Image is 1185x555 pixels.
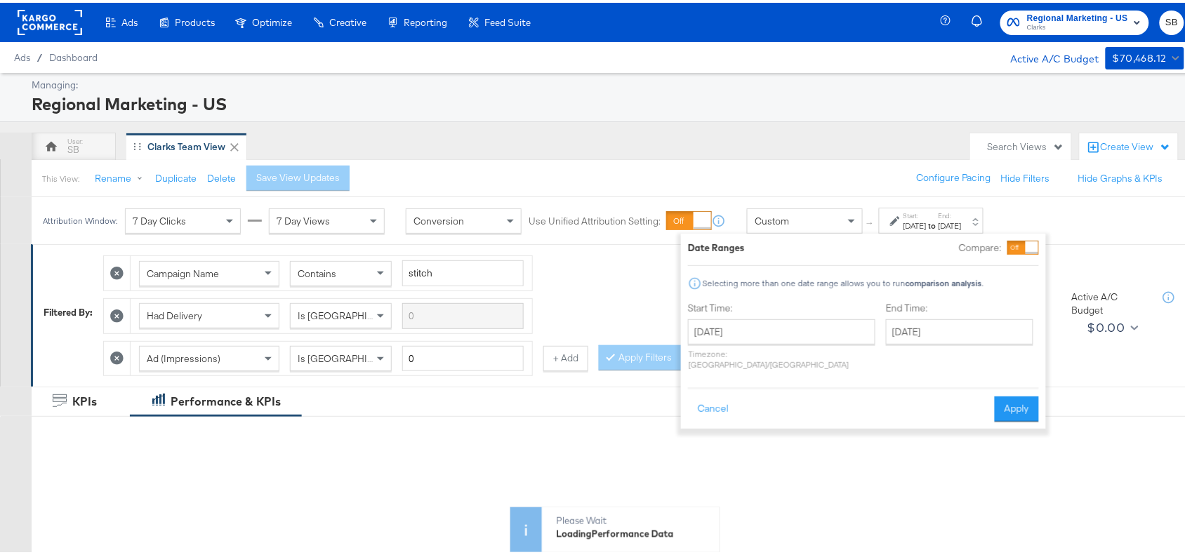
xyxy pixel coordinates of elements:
div: Date Ranges [688,239,745,252]
button: Cancel [688,394,739,419]
div: Performance & KPIs [171,391,281,407]
div: Create View [1101,138,1171,152]
div: Drag to reorder tab [133,140,141,147]
span: Conversion [413,212,464,225]
span: Optimize [252,14,292,25]
button: Rename [85,163,158,189]
strong: to [927,218,939,228]
div: Selecting more than one date range allows you to run . [702,276,984,286]
span: SB [1165,12,1179,28]
div: Regional Marketing - US [32,89,1181,113]
label: Start Time: [688,299,875,312]
button: SB [1160,8,1184,32]
div: KPIs [72,391,97,407]
strong: comparison analysis [906,275,982,286]
button: $0.00 [1082,314,1141,336]
div: Filtered By: [44,303,93,316]
span: Campaign Name [147,265,219,277]
div: This View: [42,170,79,182]
span: Is [GEOGRAPHIC_DATA] [298,307,405,319]
span: Feed Suite [484,14,531,25]
button: Delete [207,169,236,182]
div: Search Views [988,138,1064,151]
div: SB [67,140,79,154]
a: Dashboard [49,49,98,60]
label: Start: [903,208,927,218]
span: Regional Marketing - US [1027,8,1128,23]
div: Active A/C Budget [995,44,1099,65]
span: Is [GEOGRAPHIC_DATA] [298,349,405,362]
button: Regional Marketing - USClarks [1000,8,1149,32]
input: Enter a number [402,343,524,369]
div: $0.00 [1087,314,1125,335]
label: Compare: [959,239,1002,252]
div: Clarks Team View [147,138,225,151]
div: [DATE] [903,218,927,229]
span: Ad (Impressions) [147,349,220,362]
span: Ads [14,49,30,60]
span: / [30,49,49,60]
span: Reporting [404,14,447,25]
span: ↑ [864,218,878,223]
input: Enter a search term [402,258,524,283]
button: + Add [543,343,588,368]
span: 7 Day Views [277,212,330,225]
p: Timezone: [GEOGRAPHIC_DATA]/[GEOGRAPHIC_DATA] [688,346,875,367]
span: Ads [121,14,138,25]
label: Use Unified Attribution Setting: [529,212,661,225]
span: Contains [298,265,336,277]
button: Hide Graphs & KPIs [1078,169,1163,182]
button: Hide Filters [1001,169,1050,182]
div: Active A/C Budget [1072,288,1149,314]
label: End Time: [886,299,1039,312]
span: Custom [755,212,789,225]
button: Duplicate [155,169,197,182]
button: Apply [995,394,1039,419]
div: [DATE] [939,218,962,229]
div: $70,468.12 [1113,47,1167,65]
span: Clarks [1027,20,1128,31]
span: 7 Day Clicks [133,212,186,225]
span: Products [175,14,215,25]
span: Had Delivery [147,307,202,319]
span: Creative [329,14,366,25]
label: End: [939,208,962,218]
div: Managing: [32,76,1181,89]
input: Enter a search term [402,300,524,326]
button: Configure Pacing [907,163,1001,188]
div: Attribution Window: [42,213,118,223]
button: $70,468.12 [1106,44,1184,67]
